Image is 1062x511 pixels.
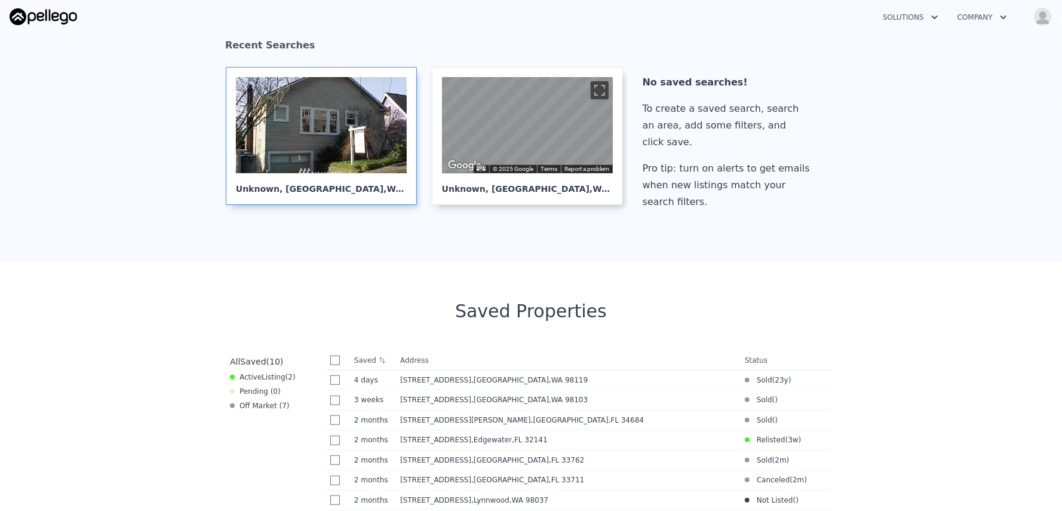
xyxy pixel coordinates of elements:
[590,184,640,194] span: , WA 98103
[775,455,787,465] time: 2025-08-04 12:40
[643,74,815,91] div: No saved searches!
[395,351,740,371] th: Address
[442,173,613,195] div: Unknown , [GEOGRAPHIC_DATA]
[788,435,798,445] time: 2025-09-05 22:46
[442,77,613,173] div: Street View
[750,475,793,485] span: Canceled (
[354,435,391,445] time: 2025-08-03 22:02
[541,166,557,172] a: Terms (opens in new tab)
[445,158,484,173] a: Open this area in Google Maps (opens a new window)
[775,375,788,385] time: 2002-04-25 00:00
[549,476,584,484] span: , FL 33711
[750,435,788,445] span: Relisted (
[400,476,471,484] span: [STREET_ADDRESS]
[549,396,588,404] span: , WA 98103
[477,166,485,171] button: Keyboard shortcuts
[445,158,484,173] img: Google
[564,166,609,172] a: Report a problem
[750,375,775,385] span: Sold (
[740,351,832,371] th: Status
[531,416,649,424] span: , [GEOGRAPHIC_DATA]
[383,184,434,194] span: , WA 98119
[471,496,553,504] span: , Lynnwood
[471,476,589,484] span: , [GEOGRAPHIC_DATA]
[493,166,533,172] span: © 2025 Google
[796,495,799,505] span: )
[442,77,613,173] div: Map
[873,7,948,28] button: Solutions
[775,415,778,425] span: )
[230,387,281,396] div: Pending ( 0 )
[643,100,815,151] div: To create a saved search, search an area, add some filters, and click save.
[400,376,471,384] span: [STREET_ADDRESS]
[549,376,588,384] span: , WA 98119
[512,436,547,444] span: , FL 32141
[400,456,471,464] span: [STREET_ADDRESS]
[225,301,837,322] div: Saved Properties
[400,396,471,404] span: [STREET_ADDRESS]
[750,495,796,505] span: Not Listed (
[354,455,391,465] time: 2025-08-03 20:46
[236,173,407,195] div: Unknown , [GEOGRAPHIC_DATA]
[549,456,584,464] span: , FL 33762
[509,496,548,504] span: , WA 98037
[750,395,775,405] span: Sold (
[226,67,426,205] a: Unknown, [GEOGRAPHIC_DATA],WA 98119
[230,401,290,411] div: Off Market ( 7 )
[591,81,609,99] button: Toggle fullscreen view
[750,455,775,465] span: Sold (
[948,7,1017,28] button: Company
[775,395,778,405] span: )
[793,475,804,485] time: 2025-07-16 00:00
[799,435,802,445] span: )
[471,376,593,384] span: , [GEOGRAPHIC_DATA]
[400,496,471,504] span: [STREET_ADDRESS]
[354,415,391,425] time: 2025-08-06 20:09
[400,436,471,444] span: [STREET_ADDRESS]
[471,396,593,404] span: , [GEOGRAPHIC_DATA]
[400,416,531,424] span: [STREET_ADDRESS][PERSON_NAME]
[262,373,286,381] span: Listing
[750,415,775,425] span: Sold (
[354,395,391,405] time: 2025-09-02 18:23
[805,475,808,485] span: )
[354,495,391,505] time: 2025-07-31 20:33
[432,67,633,205] a: Map Unknown, [GEOGRAPHIC_DATA],WA 98103
[1033,7,1052,26] img: avatar
[643,160,815,210] div: Pro tip: turn on alerts to get emails when new listings match your search filters.
[354,475,391,485] time: 2025-08-03 19:38
[354,375,391,385] time: 2025-09-19 21:23
[10,8,77,25] img: Pellego
[225,29,837,67] div: Recent Searches
[240,372,296,382] span: Active ( 2 )
[240,357,266,366] span: Saved
[471,436,553,444] span: , Edgewater
[609,416,644,424] span: , FL 34684
[788,375,791,385] span: )
[230,356,283,368] div: All ( 10 )
[471,456,589,464] span: , [GEOGRAPHIC_DATA]
[787,455,790,465] span: )
[349,351,395,370] th: Saved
